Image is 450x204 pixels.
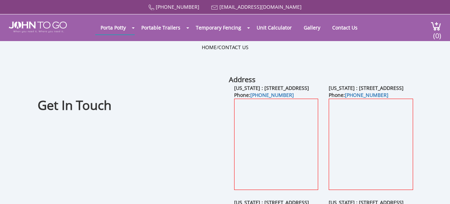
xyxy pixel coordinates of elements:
b: Address [229,75,256,84]
img: Mail [211,5,218,10]
a: Porta Potty [95,21,131,34]
img: Call [148,5,154,11]
a: [PHONE_NUMBER] [156,4,199,10]
a: Contact Us [218,44,249,51]
img: JOHN to go [9,21,67,33]
span: (0) [433,25,441,40]
a: Gallery [298,21,326,34]
ul: / [202,44,249,51]
img: cart a [431,21,441,31]
a: [PHONE_NUMBER] [250,92,294,98]
a: [EMAIL_ADDRESS][DOMAIN_NAME] [219,4,302,10]
a: [PHONE_NUMBER] [345,92,388,98]
a: Home [202,44,217,51]
a: Temporary Fencing [191,21,246,34]
h1: Get In Touch [38,97,223,114]
button: Live Chat [422,176,450,204]
b: Phone: [329,92,388,98]
a: Unit Calculator [251,21,297,34]
a: Contact Us [327,21,363,34]
a: Portable Trailers [136,21,186,34]
b: [US_STATE] : [STREET_ADDRESS] [234,85,309,91]
b: [US_STATE] : [STREET_ADDRESS] [329,85,404,91]
b: Phone: [234,92,294,98]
